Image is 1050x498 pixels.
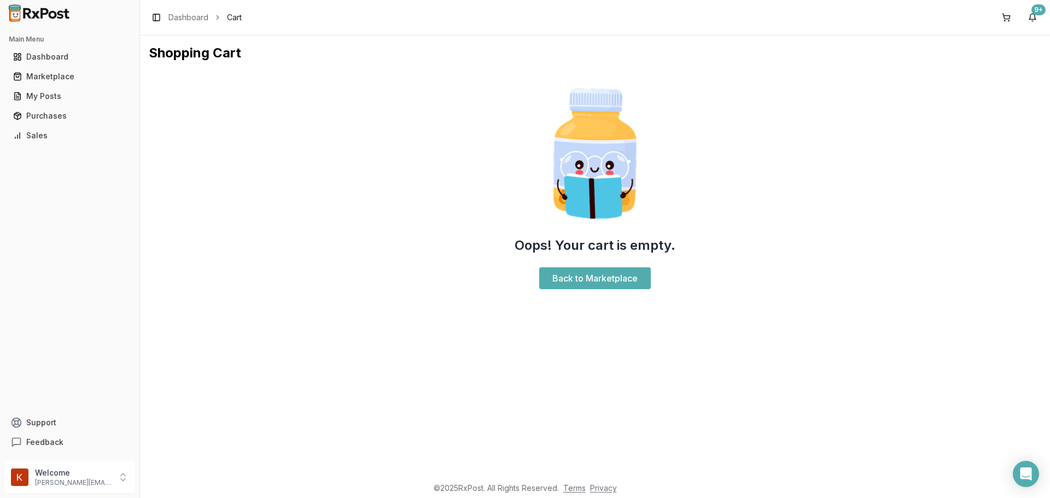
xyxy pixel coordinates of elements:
[35,467,111,478] p: Welcome
[9,126,131,145] a: Sales
[9,47,131,67] a: Dashboard
[4,48,135,66] button: Dashboard
[168,12,208,23] a: Dashboard
[4,4,74,22] img: RxPost Logo
[26,437,63,448] span: Feedback
[9,106,131,126] a: Purchases
[9,35,131,44] h2: Main Menu
[13,91,126,102] div: My Posts
[525,84,665,224] img: Smart Pill Bottle
[563,483,586,493] a: Terms
[4,107,135,125] button: Purchases
[9,67,131,86] a: Marketplace
[4,432,135,452] button: Feedback
[590,483,617,493] a: Privacy
[4,127,135,144] button: Sales
[13,71,126,82] div: Marketplace
[227,12,242,23] span: Cart
[1024,9,1041,26] button: 9+
[13,130,126,141] div: Sales
[4,413,135,432] button: Support
[515,237,675,254] h2: Oops! Your cart is empty.
[539,267,651,289] a: Back to Marketplace
[149,44,1041,62] h1: Shopping Cart
[11,468,28,486] img: User avatar
[13,110,126,121] div: Purchases
[1013,461,1039,487] div: Open Intercom Messenger
[4,68,135,85] button: Marketplace
[4,87,135,105] button: My Posts
[168,12,242,23] nav: breadcrumb
[13,51,126,62] div: Dashboard
[1031,4,1046,15] div: 9+
[9,86,131,106] a: My Posts
[35,478,111,487] p: [PERSON_NAME][EMAIL_ADDRESS][DOMAIN_NAME]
